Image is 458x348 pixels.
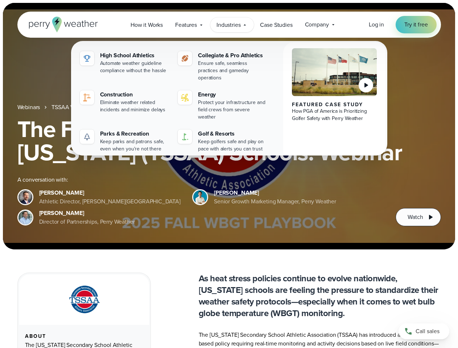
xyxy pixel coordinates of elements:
img: PGA of America, Frisco Campus [292,48,377,96]
h1: The Fall WBGT Playbook for [US_STATE] (TSSAA) Schools: Webinar [17,117,441,164]
img: energy-icon@2x-1.svg [181,93,189,102]
img: Spencer Patton, Perry Weather [193,190,207,204]
a: Energy Protect your infrastructure and field crews from severe weather [175,87,270,124]
a: Call sales [399,323,449,339]
div: Athletic Director, [PERSON_NAME][GEOGRAPHIC_DATA] [39,197,181,206]
a: construction perry weather Construction Eliminate weather related incidents and minimize delays [77,87,172,116]
a: High School Athletics Automate weather guideline compliance without the hassle [77,48,172,77]
div: [PERSON_NAME] [39,188,181,197]
span: Watch [408,213,423,221]
span: Try it free [404,20,428,29]
div: About [25,333,143,339]
span: Company [305,20,329,29]
div: [PERSON_NAME] [214,188,336,197]
div: Eliminate weather related incidents and minimize delays [100,99,169,113]
nav: Breadcrumb [17,103,441,112]
div: Featured Case Study [292,102,377,108]
div: A conversation with: [17,175,384,184]
a: Golf & Resorts Keep golfers safe and play on pace with alerts you can trust [175,127,270,156]
span: How it Works [131,21,163,29]
div: Construction [100,90,169,99]
div: Collegiate & Pro Athletics [198,51,267,60]
div: Protect your infrastructure and field crews from severe weather [198,99,267,121]
span: Case Studies [260,21,292,29]
a: Case Studies [254,17,298,32]
img: Jeff Wood [18,211,32,224]
button: Watch [396,208,441,226]
span: Call sales [416,327,440,336]
div: Ensure safe, seamless practices and gameday operations [198,60,267,82]
a: Log in [369,20,384,29]
div: [PERSON_NAME] [39,209,135,217]
img: highschool-icon.svg [83,54,91,63]
span: Features [175,21,197,29]
div: Senior Growth Marketing Manager, Perry Weather [214,197,336,206]
div: High School Athletics [100,51,169,60]
div: Parks & Recreation [100,129,169,138]
span: Industries [216,21,240,29]
a: Collegiate & Pro Athletics Ensure safe, seamless practices and gameday operations [175,48,270,84]
img: proathletics-icon@2x-1.svg [181,54,189,63]
img: golf-iconV2.svg [181,132,189,141]
div: How PGA of America is Prioritizing Golfer Safety with Perry Weather [292,108,377,122]
div: Director of Partnerships, Perry Weather [39,217,135,226]
img: Brian Wyatt [18,190,32,204]
a: TSSAA WBGT Fall Playbook [51,103,120,112]
img: TSSAA-Tennessee-Secondary-School-Athletic-Association.svg [60,283,108,316]
a: How it Works [124,17,169,32]
a: PGA of America, Frisco Campus Featured Case Study How PGA of America is Prioritizing Golfer Safet... [283,42,386,161]
img: construction perry weather [83,93,91,102]
img: parks-icon-grey.svg [83,132,91,141]
a: Try it free [396,16,436,33]
div: Golf & Resorts [198,129,267,138]
div: Keep parks and patrons safe, even when you're not there [100,138,169,153]
a: Webinars [17,103,40,112]
div: Keep golfers safe and play on pace with alerts you can trust [198,138,267,153]
a: Parks & Recreation Keep parks and patrons safe, even when you're not there [77,127,172,156]
p: As heat stress policies continue to evolve nationwide, [US_STATE] schools are feeling the pressur... [199,273,441,319]
div: Energy [198,90,267,99]
div: Automate weather guideline compliance without the hassle [100,60,169,74]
